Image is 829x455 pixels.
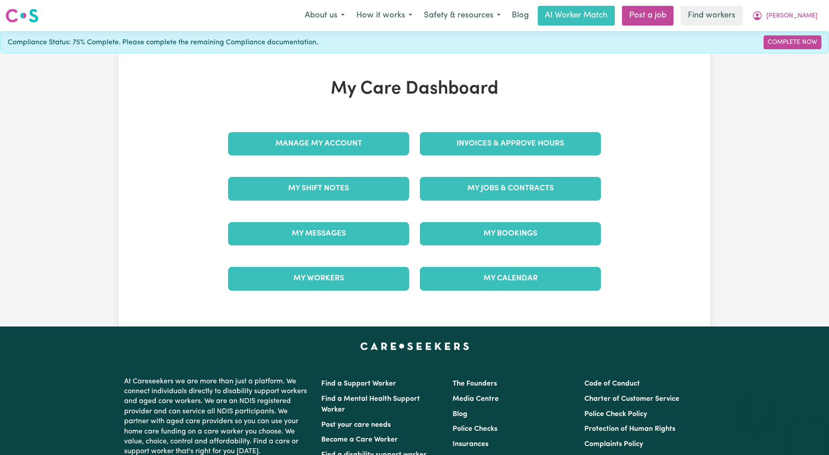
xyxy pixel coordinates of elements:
a: Police Checks [453,425,497,433]
a: Police Check Policy [584,411,647,418]
a: AI Worker Match [538,6,615,26]
button: About us [299,6,350,25]
a: Post your care needs [321,421,391,429]
a: Post a job [622,6,674,26]
a: My Messages [228,222,409,245]
a: Blog [506,6,534,26]
a: Careseekers logo [5,5,39,26]
span: [PERSON_NAME] [766,11,818,21]
a: Find a Support Worker [321,380,396,387]
button: How it works [350,6,418,25]
a: My Shift Notes [228,177,409,200]
h1: My Care Dashboard [223,78,606,100]
span: Compliance Status: 75% Complete. Please complete the remaining Compliance documentation. [8,37,318,48]
a: Find workers [681,6,743,26]
a: Invoices & Approve Hours [420,132,601,155]
button: Safety & resources [418,6,506,25]
iframe: Button to launch messaging window [793,419,822,448]
a: Code of Conduct [584,380,640,387]
a: Find a Mental Health Support Worker [321,395,420,413]
button: My Account [746,6,824,25]
a: The Founders [453,380,497,387]
a: My Workers [228,267,409,290]
a: Media Centre [453,395,499,403]
a: My Jobs & Contracts [420,177,601,200]
a: Become a Care Worker [321,436,398,443]
a: Insurances [453,441,488,448]
iframe: Close message [747,398,764,416]
a: Careseekers home page [360,343,469,350]
a: My Calendar [420,267,601,290]
img: Careseekers logo [5,8,39,24]
a: My Bookings [420,222,601,245]
a: Complaints Policy [584,441,643,448]
a: Complete Now [764,35,821,49]
a: Blog [453,411,467,418]
a: Charter of Customer Service [584,395,679,403]
a: Manage My Account [228,132,409,155]
a: Protection of Human Rights [584,425,675,433]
